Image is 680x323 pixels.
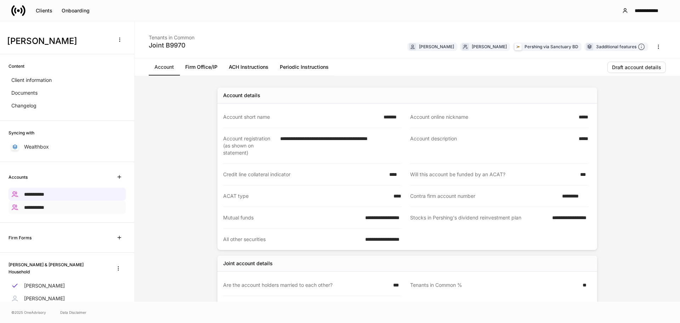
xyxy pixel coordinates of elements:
p: [PERSON_NAME] [24,282,65,289]
div: Account details [223,92,260,99]
div: Account online nickname [410,113,574,121]
p: Client information [11,77,52,84]
div: 3 additional features [596,43,645,51]
div: Joint account details [223,260,273,267]
div: [PERSON_NAME] [419,43,454,50]
h6: Firm Forms [8,234,32,241]
h6: Content [8,63,24,69]
div: Tenants in Common % [410,282,578,289]
a: [PERSON_NAME] [8,279,126,292]
a: ACH Instructions [223,59,274,76]
div: Will this account be funded by an ACAT? [410,171,576,178]
a: Account [149,59,180,76]
h6: [PERSON_NAME] & [PERSON_NAME] Household [8,261,105,275]
div: Draft account details [612,65,661,70]
p: [PERSON_NAME] [24,295,65,302]
div: All other securities [223,236,361,243]
a: Periodic Instructions [274,59,334,76]
div: [PERSON_NAME] [472,43,507,50]
button: Clients [31,5,57,16]
div: Clients [36,8,52,13]
a: [PERSON_NAME] [8,292,126,305]
p: Documents [11,89,38,96]
div: Account description [410,135,574,156]
div: Pershing via Sanctuary BD [525,43,578,50]
p: Changelog [11,102,36,109]
div: Credit line collateral indicator [223,171,385,178]
h6: Accounts [8,174,28,180]
div: Tenants in Common [149,30,194,41]
a: Data Disclaimer [60,310,86,315]
a: Changelog [8,99,126,112]
div: Contra firm account number [410,193,558,200]
div: Mutual funds [223,214,361,221]
h6: Syncing with [8,129,34,136]
button: Onboarding [57,5,94,16]
div: Joint B9970 [149,41,194,50]
p: Wealthbox [24,143,49,150]
div: Are the account holders married to each other? [223,282,389,289]
div: Stocks in Pershing's dividend reinvestment plan [410,214,548,222]
a: Wealthbox [8,140,126,153]
span: © 2025 OneAdvisory [11,310,46,315]
button: Draft account details [607,62,666,73]
div: Onboarding [62,8,90,13]
div: Account short name [223,113,379,121]
div: Account registration (as shown on statement) [223,135,276,156]
div: ACAT type [223,193,389,200]
a: Firm Office/IP [180,59,223,76]
a: Documents [8,87,126,99]
a: Client information [8,74,126,87]
h3: [PERSON_NAME] [7,35,109,47]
